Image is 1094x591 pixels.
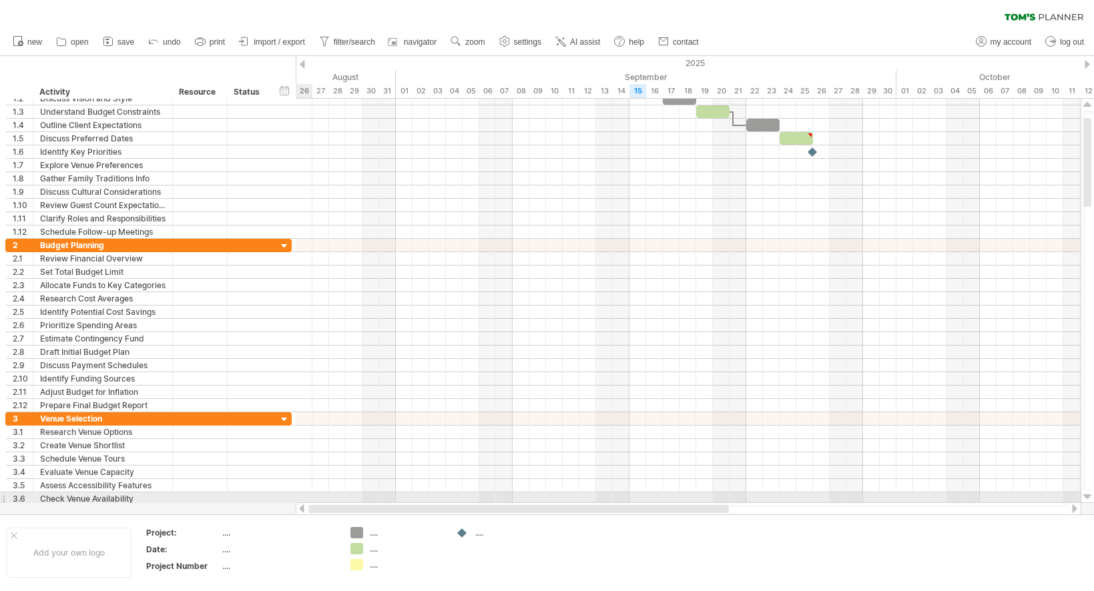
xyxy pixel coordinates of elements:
a: AI assist [552,33,604,51]
div: Saturday, 27 September 2025 [830,84,846,98]
div: Create Venue Shortlist [40,439,166,452]
div: 3.4 [13,466,33,478]
div: Discuss Cultural Considerations [40,185,166,198]
div: 1.10 [13,199,33,211]
span: my account [991,37,1031,47]
a: navigator [386,33,441,51]
span: import / export [254,37,305,47]
div: Sunday, 14 September 2025 [613,84,629,98]
div: Schedule Venue Tours [40,452,166,465]
div: 2.12 [13,399,33,412]
a: print [192,33,229,51]
div: Activity [39,85,165,99]
div: 1.5 [13,132,33,145]
div: Outline Client Expectations [40,119,166,131]
div: .... [222,544,334,555]
a: filter/search [316,33,379,51]
span: AI assist [570,37,600,47]
div: Wednesday, 8 October 2025 [1013,84,1030,98]
a: log out [1042,33,1088,51]
div: Resource [179,85,220,99]
div: 3.6 [13,492,33,505]
div: Assess Accessibility Features [40,479,166,492]
div: Saturday, 6 September 2025 [479,84,496,98]
div: 2.2 [13,265,33,278]
div: Friday, 12 September 2025 [579,84,596,98]
div: Thursday, 9 October 2025 [1030,84,1047,98]
div: Wednesday, 1 October 2025 [896,84,913,98]
a: import / export [236,33,309,51]
div: .... [370,543,443,554]
div: Thursday, 25 September 2025 [796,84,813,98]
a: help [611,33,648,51]
div: Friday, 19 September 2025 [696,84,713,98]
div: Thursday, 18 September 2025 [679,84,696,98]
div: Tuesday, 23 September 2025 [763,84,780,98]
div: Monday, 6 October 2025 [980,84,997,98]
div: Venue Selection [40,412,166,425]
div: Saturday, 30 August 2025 [362,84,379,98]
span: undo [163,37,181,47]
span: filter/search [334,37,375,47]
span: open [71,37,89,47]
div: 1.8 [13,172,33,185]
div: Tuesday, 7 October 2025 [997,84,1013,98]
span: save [117,37,134,47]
div: 1.7 [13,159,33,171]
span: new [27,37,42,47]
div: 1.6 [13,145,33,158]
div: Identify Key Priorities [40,145,166,158]
div: Saturday, 4 October 2025 [946,84,963,98]
div: 3.1 [13,426,33,438]
div: 3.2 [13,439,33,452]
span: help [629,37,644,47]
div: Gather Family Traditions Info [40,172,166,185]
div: Adjust Budget for Inflation [40,386,166,398]
div: Check Venue Availability [40,492,166,505]
a: zoom [447,33,489,51]
span: zoom [465,37,485,47]
div: .... [370,559,443,570]
div: Set Total Budget Limit [40,265,166,278]
div: Tuesday, 9 September 2025 [529,84,546,98]
span: print [210,37,225,47]
div: Date: [146,544,220,555]
div: Saturday, 20 September 2025 [713,84,730,98]
div: Tuesday, 30 September 2025 [880,84,896,98]
div: Estimate Contingency Fund [40,332,166,345]
a: contact [655,33,703,51]
div: Friday, 3 October 2025 [930,84,946,98]
div: Wednesday, 24 September 2025 [780,84,796,98]
a: my account [973,33,1035,51]
a: undo [145,33,185,51]
div: Discuss Preferred Dates [40,132,166,145]
div: Project Number [146,560,220,572]
div: Draft Initial Budget Plan [40,346,166,358]
div: Thursday, 28 August 2025 [329,84,346,98]
span: settings [514,37,541,47]
div: Understand Budget Constraints [40,105,166,118]
div: .... [222,527,334,538]
div: Saturday, 13 September 2025 [596,84,613,98]
div: Sunday, 21 September 2025 [730,84,746,98]
div: 3 [13,412,33,425]
div: Allocate Funds to Key Categories [40,279,166,291]
div: 2.4 [13,292,33,305]
div: 2 [13,239,33,251]
div: Wednesday, 3 September 2025 [429,84,446,98]
span: contact [673,37,699,47]
div: 1.3 [13,105,33,118]
div: Monday, 1 September 2025 [396,84,413,98]
div: Review Financial Overview [40,252,166,265]
div: Thursday, 11 September 2025 [563,84,579,98]
div: Sunday, 5 October 2025 [963,84,980,98]
div: 2.8 [13,346,33,358]
div: Research Cost Averages [40,292,166,305]
div: Tuesday, 16 September 2025 [646,84,663,98]
div: Review Guest Count Expectations [40,199,166,211]
div: Sunday, 31 August 2025 [379,84,396,98]
div: Friday, 29 August 2025 [346,84,362,98]
div: Wednesday, 10 September 2025 [546,84,563,98]
div: Sunday, 7 September 2025 [496,84,513,98]
a: open [53,33,93,51]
